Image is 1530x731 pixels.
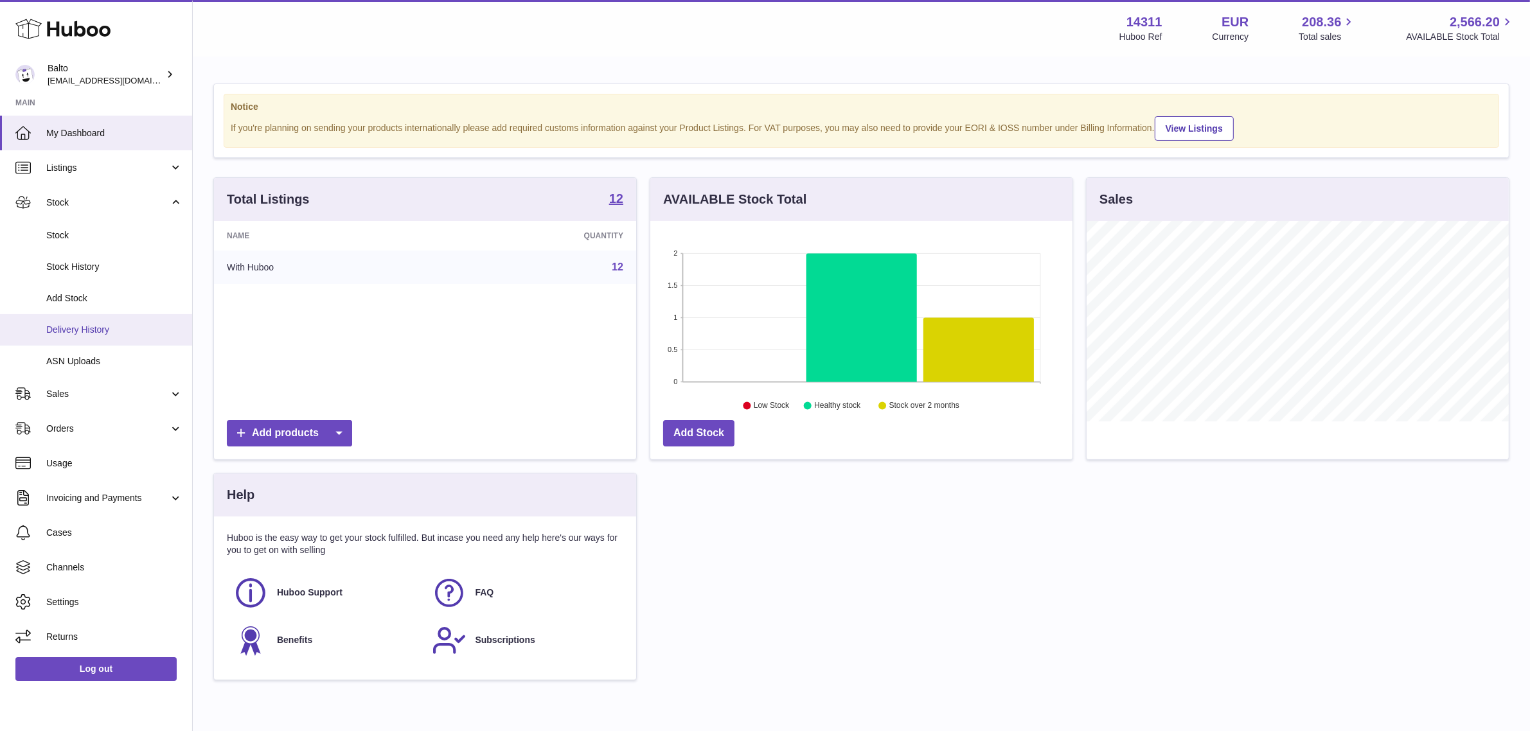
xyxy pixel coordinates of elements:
[1119,31,1162,43] div: Huboo Ref
[227,420,352,446] a: Add products
[1299,13,1356,43] a: 208.36 Total sales
[609,192,623,207] a: 12
[432,576,618,610] a: FAQ
[46,292,182,304] span: Add Stock
[231,114,1492,141] div: If you're planning on sending your products internationally please add required customs informati...
[48,75,189,85] span: [EMAIL_ADDRESS][DOMAIN_NAME]
[1213,31,1249,43] div: Currency
[233,623,419,658] a: Benefits
[46,127,182,139] span: My Dashboard
[227,532,623,556] p: Huboo is the easy way to get your stock fulfilled. But incase you need any help here's our ways f...
[15,657,177,680] a: Log out
[46,388,169,400] span: Sales
[673,313,677,321] text: 1
[231,101,1492,113] strong: Notice
[1155,116,1234,141] a: View Listings
[46,162,169,174] span: Listings
[673,378,677,385] text: 0
[1099,191,1133,208] h3: Sales
[476,586,494,599] span: FAQ
[668,346,677,353] text: 0.5
[612,261,623,272] a: 12
[46,631,182,643] span: Returns
[46,423,169,435] span: Orders
[814,401,861,410] text: Healthy stock
[1222,13,1249,31] strong: EUR
[46,355,182,367] span: ASN Uploads
[437,221,636,251] th: Quantity
[432,623,618,658] a: Subscriptions
[1406,13,1515,43] a: 2,566.20 AVAILABLE Stock Total
[754,401,790,410] text: Low Stock
[46,457,182,470] span: Usage
[1126,13,1162,31] strong: 14311
[46,561,182,574] span: Channels
[214,251,437,284] td: With Huboo
[609,192,623,205] strong: 12
[277,586,342,599] span: Huboo Support
[48,62,163,87] div: Balto
[46,261,182,273] span: Stock History
[214,221,437,251] th: Name
[1299,31,1356,43] span: Total sales
[227,486,254,504] h3: Help
[663,420,734,446] a: Add Stock
[889,401,959,410] text: Stock over 2 months
[46,229,182,242] span: Stock
[1302,13,1341,31] span: 208.36
[46,527,182,539] span: Cases
[476,634,535,646] span: Subscriptions
[46,197,169,209] span: Stock
[663,191,806,208] h3: AVAILABLE Stock Total
[673,249,677,257] text: 2
[1450,13,1500,31] span: 2,566.20
[277,634,312,646] span: Benefits
[227,191,310,208] h3: Total Listings
[46,596,182,608] span: Settings
[668,281,677,289] text: 1.5
[1406,31,1515,43] span: AVAILABLE Stock Total
[233,576,419,610] a: Huboo Support
[46,492,169,504] span: Invoicing and Payments
[15,65,35,84] img: internalAdmin-14311@internal.huboo.com
[46,324,182,336] span: Delivery History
